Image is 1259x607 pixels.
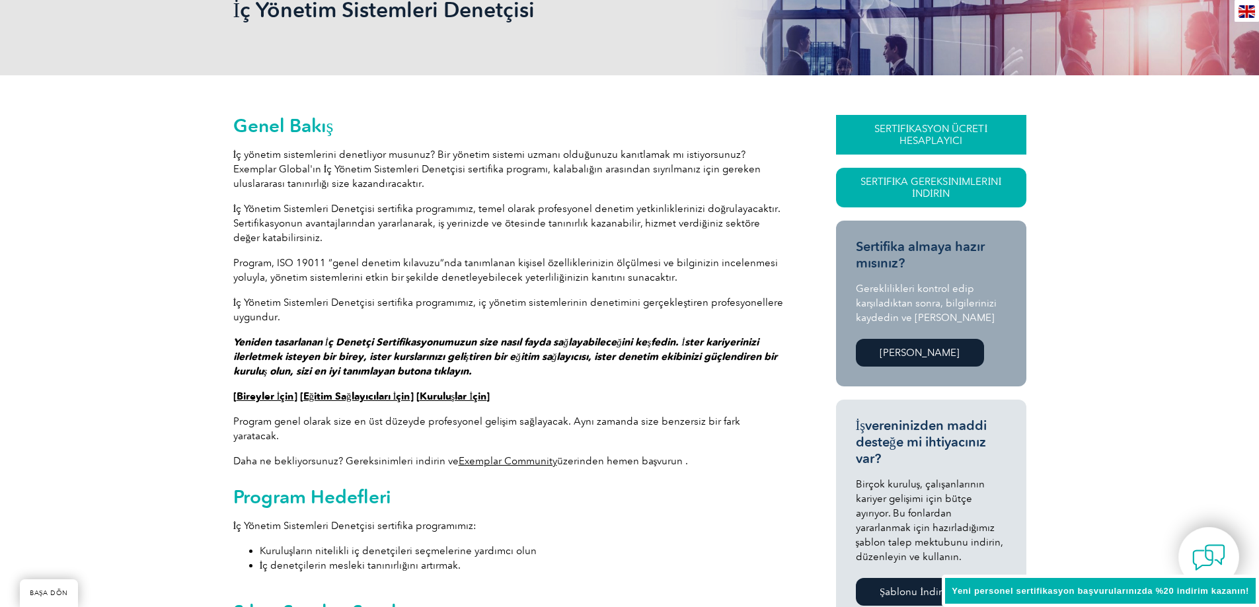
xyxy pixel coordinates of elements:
font: ] [486,390,490,402]
font: İç Yönetim Sistemleri Denetçisi sertifika programımız, iç yönetim sistemlerinin denetimini gerçek... [233,297,784,323]
font: Yeni personel sertifikasyon başvurularınızda %20 indirim kazanın! [952,586,1249,596]
a: Bireyler İçin [237,390,294,402]
font: Birçok kuruluş, çalışanlarının kariyer gelişimi için bütçe ayırıyor. Bu fonlardan yararlanmak içi... [856,478,1004,563]
font: ] [ [410,390,420,402]
a: Kuruluşlar İçin [420,390,487,402]
font: Program genel olarak size en üst düzeyde profesyonel gelişim sağlayacak. Aynı zamanda size benzer... [233,415,740,442]
font: İşvereninizden maddi desteğe mi ihtiyacınız var? [856,417,987,466]
font: [ [233,390,237,402]
a: SERTİFİKASYON ÜCRETİ HESAPLAYICI [836,115,1026,155]
font: İç Yönetim Sistemleri Denetçisi sertifika programımız, temel olarak profesyonel denetim yetkinlik... [233,203,781,244]
font: Sertifika Gereksinimlerini İndirin [860,176,1002,199]
font: BAŞA DÖN [30,589,68,597]
a: [PERSON_NAME] [856,339,984,367]
font: İç Yönetim Sistemleri Denetçisi sertifika programımız: [233,520,477,532]
font: İç yönetim sistemlerini denetliyor musunuz? Bir yönetim sistemi uzmanı olduğunuzu kanıtlamak mı i... [233,149,761,190]
font: İç denetçilerin mesleki tanınırlığını artırmak. [260,559,461,571]
font: Kuruluşların nitelikli iç denetçileri seçmelerine yardımcı olun [260,545,537,557]
font: Gereklilikleri kontrol edip karşıladıktan sonra, bilgilerinizi kaydedin ve [PERSON_NAME] [856,283,997,324]
img: contact-chat.png [1192,541,1225,574]
font: Yeniden tasarlanan İç Denetçi Sertifikasyonumuzun size nasıl fayda sağlayabileceğini keşfedin. İs... [233,336,778,377]
font: Program, ISO 19011 “genel denetim kılavuzu”nda tanımlanan kişisel özelliklerinizin ölçülmesi ve b... [233,257,779,283]
font: üzerinden hemen başvurun . [557,455,689,467]
a: Exemplar Community [459,455,557,467]
font: Genel Bakış [233,114,334,137]
font: Şablonu İndir [880,586,942,598]
font: Sertifika almaya hazır mısınız? [856,238,985,271]
font: SERTİFİKASYON ÜCRETİ HESAPLAYICI [874,123,988,147]
font: [PERSON_NAME] [880,347,960,359]
font: Program Hedefleri [233,485,391,508]
a: Şablonu İndir [856,578,966,606]
a: Eğitim Sağlayıcıları İçin [303,390,410,402]
img: en [1239,5,1255,18]
a: Sertifika Gereksinimlerini İndirin [836,168,1026,207]
a: BAŞA DÖN [20,579,78,607]
font: Daha ne bekliyorsunuz? Gereksinimleri indirin ve [233,455,459,467]
font: ] [ [294,390,303,402]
